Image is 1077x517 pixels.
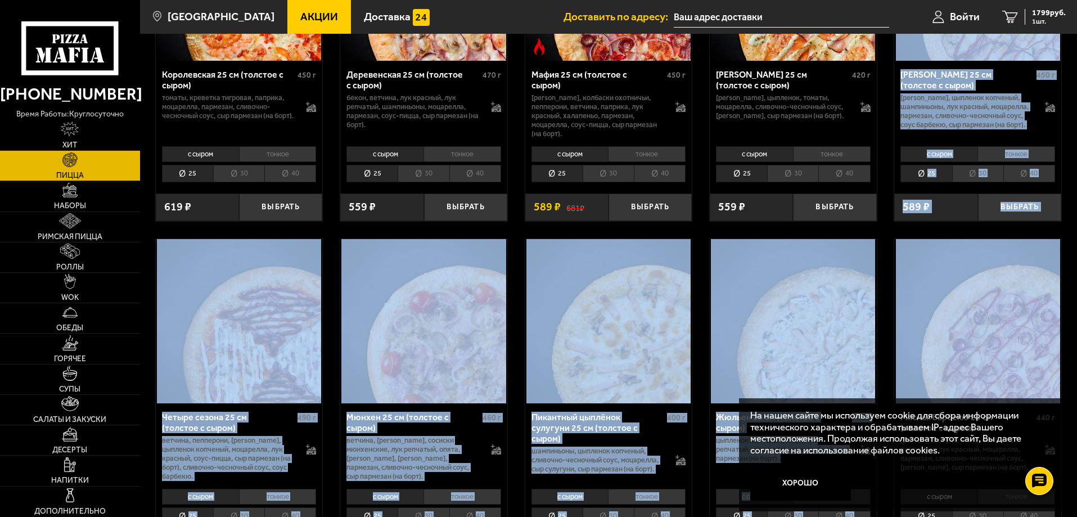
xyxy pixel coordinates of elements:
li: 30 [583,165,634,182]
p: шампиньоны, цыпленок копченый, сливочно-чесночный соус, моцарелла, сыр сулугуни, сыр пармезан (на... [531,447,665,474]
div: Пикантный цыплёнок сулугуни 25 см (толстое с сыром) [531,412,665,444]
p: [PERSON_NAME], цыпленок, томаты, моцарелла, сливочно-чесночный соус, [PERSON_NAME], сыр пармезан ... [716,93,849,120]
p: томаты, креветка тигровая, паприка, моцарелла, пармезан, сливочно-чесночный соус, сыр пармезан (н... [162,93,295,120]
li: тонкое [423,146,501,162]
img: Жюльен 25 см (толстое с сыром) [711,239,875,403]
button: Выбрать [424,194,507,221]
span: 460 г [483,413,501,422]
span: 400 г [667,413,686,422]
p: цыпленок копченый, яйцо, лук репчатый, моцарелла, соус грибной, сыр пармезан (на борт). [716,436,849,463]
li: с сыром [162,146,239,162]
li: 30 [767,165,818,182]
li: тонкое [608,146,686,162]
p: ветчина, пепперони, [PERSON_NAME], цыпленок копченый, моцарелла, лук красный, соус-пицца, сыр пар... [162,436,295,481]
div: Королевская 25 см (толстое с сыром) [162,69,295,91]
li: тонкое [793,146,871,162]
a: Пикантный цыплёнок сулугуни 25 см (толстое с сыром) [525,239,692,403]
img: Мюнхен 25 см (толстое с сыром) [341,239,506,403]
span: WOK [61,294,79,302]
button: Выбрать [239,194,322,221]
li: 40 [818,165,870,182]
li: 25 [162,165,213,182]
img: Мясная Барбекю 25 см (толстое с сыром) [896,239,1060,403]
button: Выбрать [978,194,1061,221]
div: Жюльен 25 см (толстое с сыром) [716,412,849,433]
div: Мюнхен 25 см (толстое с сыром) [346,412,480,433]
span: Римская пицца [38,233,102,241]
span: 559 ₽ [718,201,745,213]
a: Мясная Барбекю 25 см (толстое с сыром) [894,239,1061,403]
span: Наборы [54,202,86,210]
p: [PERSON_NAME], цыпленок копченый, шампиньоны, лук красный, моцарелла, пармезан, сливочно-чесночны... [900,93,1034,129]
li: с сыром [162,489,239,505]
button: Выбрать [609,194,692,221]
p: ветчина, [PERSON_NAME], сосиски мюнхенские, лук репчатый, опята, [PERSON_NAME], [PERSON_NAME], па... [346,436,480,481]
img: 15daf4d41897b9f0e9f617042186c801.svg [413,9,430,26]
span: 619 ₽ [164,201,191,213]
li: с сыром [531,146,609,162]
img: Четыре сезона 25 см (толстое с сыром) [157,239,321,403]
span: Горячее [54,355,86,363]
div: Четыре сезона 25 см (толстое с сыром) [162,412,295,433]
li: с сыром [716,146,793,162]
li: 40 [264,165,316,182]
a: Четыре сезона 25 см (толстое с сыром) [156,239,323,403]
li: 40 [1003,165,1055,182]
a: Мюнхен 25 см (толстое с сыром) [340,239,507,403]
span: Доставить по адресу: [564,11,674,22]
img: Пикантный цыплёнок сулугуни 25 см (толстое с сыром) [526,239,691,403]
span: 490 г [298,413,316,422]
span: Обеды [56,324,83,332]
li: тонкое [239,146,317,162]
li: с сыром [346,146,423,162]
input: Ваш адрес доставки [674,7,889,28]
li: с сыром [346,489,423,505]
span: Дополнительно [34,507,106,515]
span: 420 г [852,70,871,80]
span: Десерты [52,446,87,454]
li: 40 [634,165,686,182]
li: 25 [900,165,952,182]
li: 40 [449,165,501,182]
a: Жюльен 25 см (толстое с сыром) [710,239,877,403]
li: 25 [346,165,398,182]
li: с сыром [531,489,609,505]
span: 450 г [667,70,686,80]
span: Пицца [56,172,84,179]
li: 30 [213,165,264,182]
div: [PERSON_NAME] 25 см (толстое с сыром) [716,69,849,91]
div: [PERSON_NAME] 25 см (толстое с сыром) [900,69,1034,91]
span: Роллы [56,263,84,271]
span: 470 г [483,70,501,80]
button: Хорошо [750,467,851,501]
span: Напитки [51,476,89,484]
li: тонкое [977,146,1055,162]
li: с сыром [716,489,793,505]
li: 30 [952,165,1003,182]
li: тонкое [423,489,501,505]
li: 25 [716,165,767,182]
span: 450 г [298,70,316,80]
span: Хит [62,141,78,149]
li: тонкое [239,489,317,505]
li: тонкое [608,489,686,505]
span: Войти [950,11,980,22]
li: с сыром [900,146,977,162]
div: Мафия 25 см (толстое с сыром) [531,69,665,91]
p: [PERSON_NAME], колбаски охотничьи, пепперони, ветчина, паприка, лук красный, халапеньо, пармезан,... [531,93,665,138]
img: Острое блюдо [531,38,548,55]
span: [GEOGRAPHIC_DATA] [168,11,274,22]
li: 30 [398,165,449,182]
div: Деревенская 25 см (толстое с сыром) [346,69,480,91]
p: бекон, ветчина, лук красный, лук репчатый, шампиньоны, моцарелла, пармезан, соус-пицца, сыр парме... [346,93,480,129]
span: Доставка [364,11,411,22]
span: 450 г [1037,70,1055,80]
span: 559 ₽ [349,201,376,213]
span: 1799 руб. [1032,9,1066,17]
span: 1 шт. [1032,18,1066,25]
s: 681 ₽ [566,201,584,213]
button: Выбрать [793,194,876,221]
span: Салаты и закуски [33,416,106,424]
span: 589 ₽ [903,201,930,213]
span: 589 ₽ [534,201,561,213]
